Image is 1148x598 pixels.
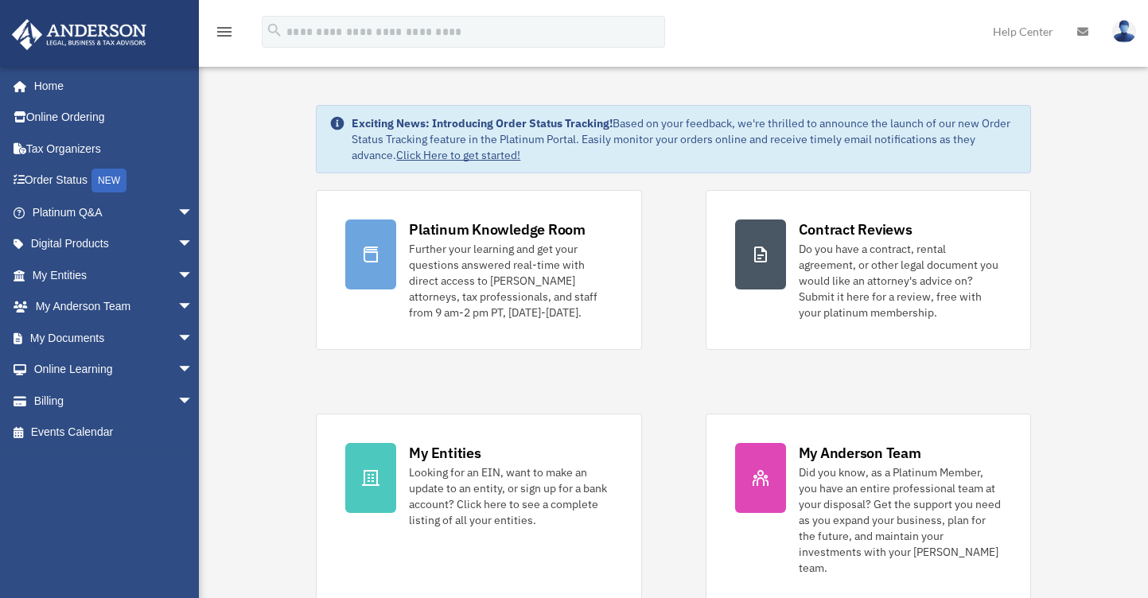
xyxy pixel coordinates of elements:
div: NEW [91,169,126,192]
a: My Anderson Teamarrow_drop_down [11,291,217,323]
img: Anderson Advisors Platinum Portal [7,19,151,50]
div: Further your learning and get your questions answered real-time with direct access to [PERSON_NAM... [409,241,612,320]
a: Contract Reviews Do you have a contract, rental agreement, or other legal document you would like... [706,190,1031,350]
div: Contract Reviews [799,219,913,239]
a: Order StatusNEW [11,165,217,197]
a: Online Learningarrow_drop_down [11,354,217,386]
a: Billingarrow_drop_down [11,385,217,417]
span: arrow_drop_down [177,228,209,261]
a: Platinum Knowledge Room Further your learning and get your questions answered real-time with dire... [316,190,641,350]
a: menu [215,28,234,41]
span: arrow_drop_down [177,354,209,386]
div: Do you have a contract, rental agreement, or other legal document you would like an attorney's ad... [799,241,1002,320]
a: My Entitiesarrow_drop_down [11,259,217,291]
a: Events Calendar [11,417,217,448]
span: arrow_drop_down [177,259,209,292]
img: User Pic [1112,20,1136,43]
a: Online Ordering [11,102,217,134]
i: menu [215,22,234,41]
a: Platinum Q&Aarrow_drop_down [11,196,217,228]
span: arrow_drop_down [177,291,209,324]
a: Click Here to get started! [396,148,520,162]
i: search [266,21,283,39]
span: arrow_drop_down [177,322,209,355]
div: Looking for an EIN, want to make an update to an entity, or sign up for a bank account? Click her... [409,464,612,528]
span: arrow_drop_down [177,385,209,417]
div: My Entities [409,443,481,463]
div: My Anderson Team [799,443,921,463]
div: Did you know, as a Platinum Member, you have an entire professional team at your disposal? Get th... [799,464,1002,576]
a: Digital Productsarrow_drop_down [11,228,217,260]
a: My Documentsarrow_drop_down [11,322,217,354]
div: Based on your feedback, we're thrilled to announce the launch of our new Order Status Tracking fe... [352,115,1017,163]
a: Home [11,70,209,102]
span: arrow_drop_down [177,196,209,229]
div: Platinum Knowledge Room [409,219,586,239]
strong: Exciting News: Introducing Order Status Tracking! [352,116,613,130]
a: Tax Organizers [11,133,217,165]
